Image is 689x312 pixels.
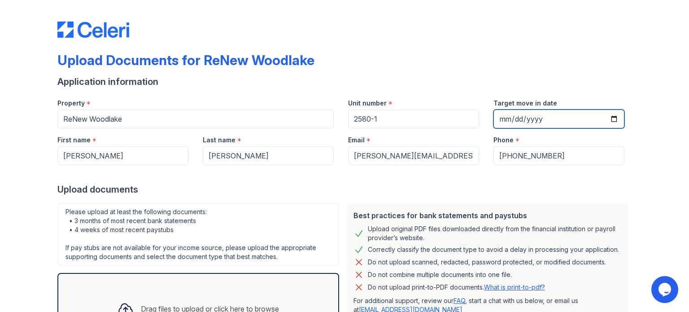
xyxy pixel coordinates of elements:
[368,244,619,255] div: Correctly classify the document type to avoid a delay in processing your application.
[348,99,387,108] label: Unit number
[57,52,314,68] div: Upload Documents for ReNew Woodlake
[57,136,91,145] label: First name
[368,269,512,280] div: Do not combine multiple documents into one file.
[57,75,632,88] div: Application information
[57,203,339,266] div: Please upload at least the following documents: • 3 months of most recent bank statements • 4 wee...
[57,22,129,38] img: CE_Logo_Blue-a8612792a0a2168367f1c8372b55b34899dd931a85d93a1a3d3e32e68fde9ad4.png
[57,183,632,196] div: Upload documents
[353,210,621,221] div: Best practices for bank statements and paystubs
[368,224,621,242] div: Upload original PDF files downloaded directly from the financial institution or payroll provider’...
[493,136,514,145] label: Phone
[493,99,557,108] label: Target move in date
[57,99,85,108] label: Property
[203,136,235,145] label: Last name
[484,283,545,291] a: What is print-to-pdf?
[454,297,465,304] a: FAQ
[368,283,545,292] p: Do not upload print-to-PDF documents.
[651,276,680,303] iframe: chat widget
[368,257,606,268] div: Do not upload scanned, redacted, password protected, or modified documents.
[348,136,365,145] label: Email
